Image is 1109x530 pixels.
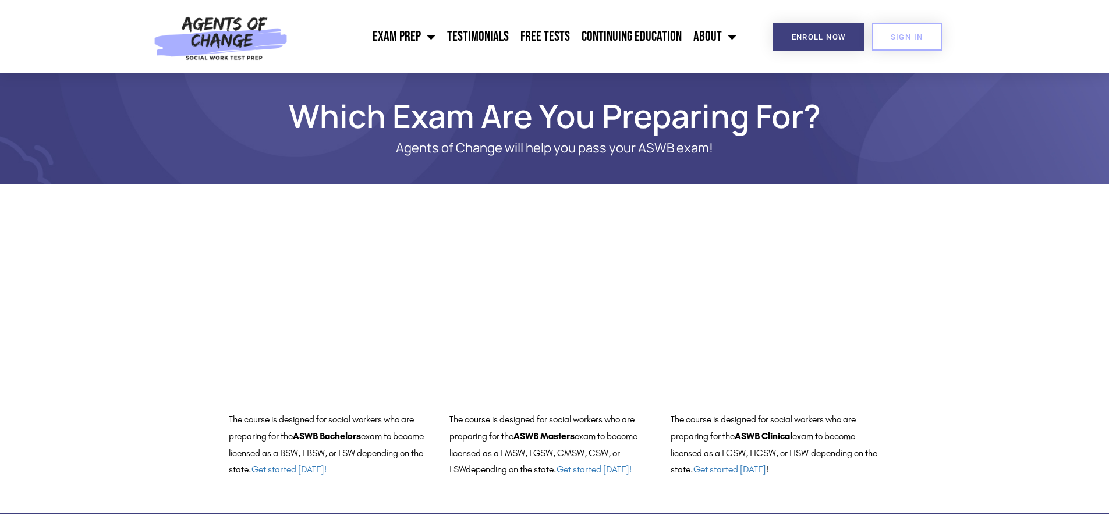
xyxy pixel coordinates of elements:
p: Agents of Change will help you pass your ASWB exam! [270,141,840,155]
a: Get started [DATE]! [251,464,327,475]
a: Free Tests [515,22,576,51]
span: depending on the state. [466,464,632,475]
h1: Which Exam Are You Preparing For? [223,102,887,129]
b: ASWB Clinical [735,431,792,442]
a: About [688,22,742,51]
a: Continuing Education [576,22,688,51]
a: Get started [DATE]! [557,464,632,475]
p: The course is designed for social workers who are preparing for the exam to become licensed as a ... [449,411,659,478]
a: Exam Prep [367,22,441,51]
a: Get started [DATE] [693,464,766,475]
p: The course is designed for social workers who are preparing for the exam to become licensed as a ... [229,411,438,478]
a: Enroll Now [773,23,864,51]
a: Testimonials [441,22,515,51]
p: The course is designed for social workers who are preparing for the exam to become licensed as a ... [671,411,880,478]
span: . ! [690,464,768,475]
span: Enroll Now [792,33,846,41]
a: SIGN IN [872,23,942,51]
b: ASWB Bachelors [293,431,361,442]
span: SIGN IN [891,33,923,41]
b: ASWB Masters [513,431,575,442]
nav: Menu [294,22,742,51]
